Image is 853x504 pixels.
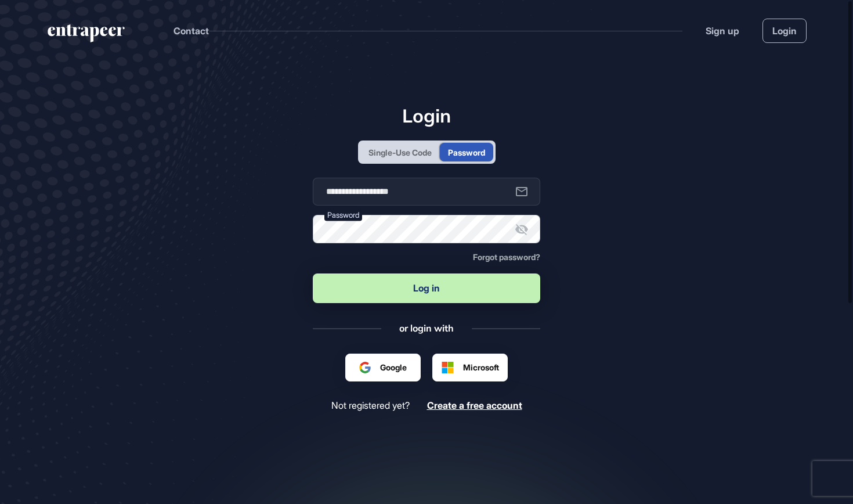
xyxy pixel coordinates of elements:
[324,209,362,221] label: Password
[46,24,126,46] a: entrapeer-logo
[448,146,485,159] div: Password
[313,273,540,303] button: Log in
[762,19,807,43] a: Login
[368,146,432,159] div: Single-Use Code
[463,361,499,373] span: Microsoft
[706,24,739,38] a: Sign up
[174,23,209,38] button: Contact
[427,399,522,411] span: Create a free account
[473,253,540,262] a: Forgot password?
[331,400,410,411] span: Not registered yet?
[313,105,540,127] h1: Login
[427,400,522,411] a: Create a free account
[399,322,454,334] div: or login with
